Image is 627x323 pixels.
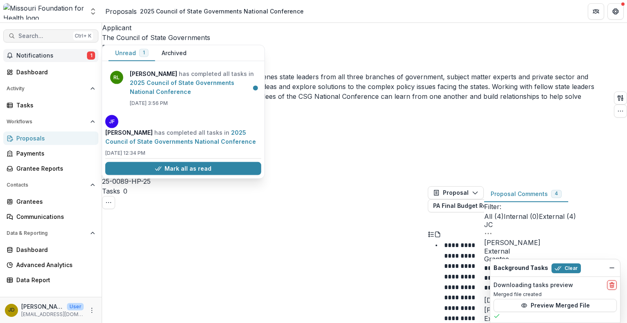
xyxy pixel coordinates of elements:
[21,311,84,318] p: [EMAIL_ADDRESS][DOMAIN_NAME]
[3,49,98,62] button: Notifications1
[73,31,93,40] div: Ctrl + K
[3,243,98,256] a: Dashboard
[8,307,15,313] div: Jennifer Carter Dochler
[3,227,98,240] button: Open Data & Reporting
[102,62,611,72] p: Description
[102,196,115,209] button: Toggle View Cancelled Tasks
[105,162,261,175] button: Mark all as read
[484,247,627,255] span: External
[3,273,98,287] a: Data Report
[3,147,98,160] a: Payments
[16,149,92,158] div: Payments
[102,176,151,186] p: 25-0089-HP-25
[105,128,261,146] p: has completed all tasks in
[607,263,617,273] button: Dismiss
[484,255,627,263] span: Grantee
[484,221,627,228] div: Jessica Clay
[7,182,87,188] span: Contacts
[16,212,92,221] div: Communications
[102,186,120,196] h3: Tasks
[102,33,210,42] a: The Council of State Governments
[3,162,98,175] a: Grantee Reports
[102,147,611,157] p: Awarded Amount
[16,134,92,143] div: Proposals
[3,210,98,223] a: Communications
[484,305,627,315] p: [PERSON_NAME]
[494,291,617,298] p: Merged file created
[484,315,627,323] span: External
[140,7,304,16] div: 2025 Council of State Governments National Conference
[16,276,92,284] div: Data Report
[484,212,504,221] span: All ( 4 )
[7,230,87,236] span: Data & Reporting
[484,228,492,238] button: Options
[7,119,87,125] span: Workflows
[484,186,568,202] button: Proposal Comments
[21,302,64,311] p: [PERSON_NAME]
[18,33,70,40] span: Search...
[428,186,484,199] button: Proposal
[87,51,95,60] span: 1
[16,101,92,109] div: Tasks
[434,229,441,238] button: PDF view
[484,202,627,212] p: Filter:
[67,303,84,310] p: User
[102,129,611,138] p: Duration
[16,52,87,59] span: Notifications
[539,212,576,221] span: External ( 4 )
[607,3,624,20] button: Get Help
[3,98,98,112] a: Tasks
[555,191,558,196] span: 4
[3,131,98,145] a: Proposals
[102,42,611,52] p: Pipeline
[16,261,92,269] div: Advanced Analytics
[3,82,98,95] button: Open Activity
[484,238,627,247] p: [PERSON_NAME]
[3,178,98,192] button: Open Contacts
[3,195,98,208] a: Grantees
[607,280,617,290] button: delete
[105,129,256,145] a: 2025 Council of State Governments National Conference
[494,282,573,289] h2: Downloading tasks preview
[3,258,98,272] a: Advanced Analytics
[3,65,98,79] a: Dashboard
[87,3,99,20] button: Open entity switcher
[428,229,434,238] button: Plaintext view
[428,199,545,212] button: PA Final Budget Review - Grants
[16,164,92,173] div: Grantee Reports
[3,3,84,20] img: Missouri Foundation for Health logo
[105,5,307,17] nav: breadcrumb
[87,305,97,315] button: More
[504,212,539,221] span: Internal ( 0 )
[588,3,604,20] button: Partners
[484,295,627,305] p: [DATE] 3:29 PM • [DATE]
[494,299,617,312] button: Preview Merged File
[3,115,98,128] button: Open Workflows
[123,187,127,195] span: 0
[105,7,137,16] a: Proposals
[102,111,611,121] p: Tags
[102,72,611,111] p: Each year, The Council of State Governments convenes state leaders from all three branches of gov...
[16,245,92,254] div: Dashboard
[3,29,98,42] button: Search...
[494,265,548,272] h2: Background Tasks
[102,23,611,33] p: Applicant
[16,68,92,76] div: Dashboard
[7,86,87,91] span: Activity
[551,263,581,273] button: Clear
[102,167,611,176] p: Internal Proposal ID
[16,197,92,206] div: Grantees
